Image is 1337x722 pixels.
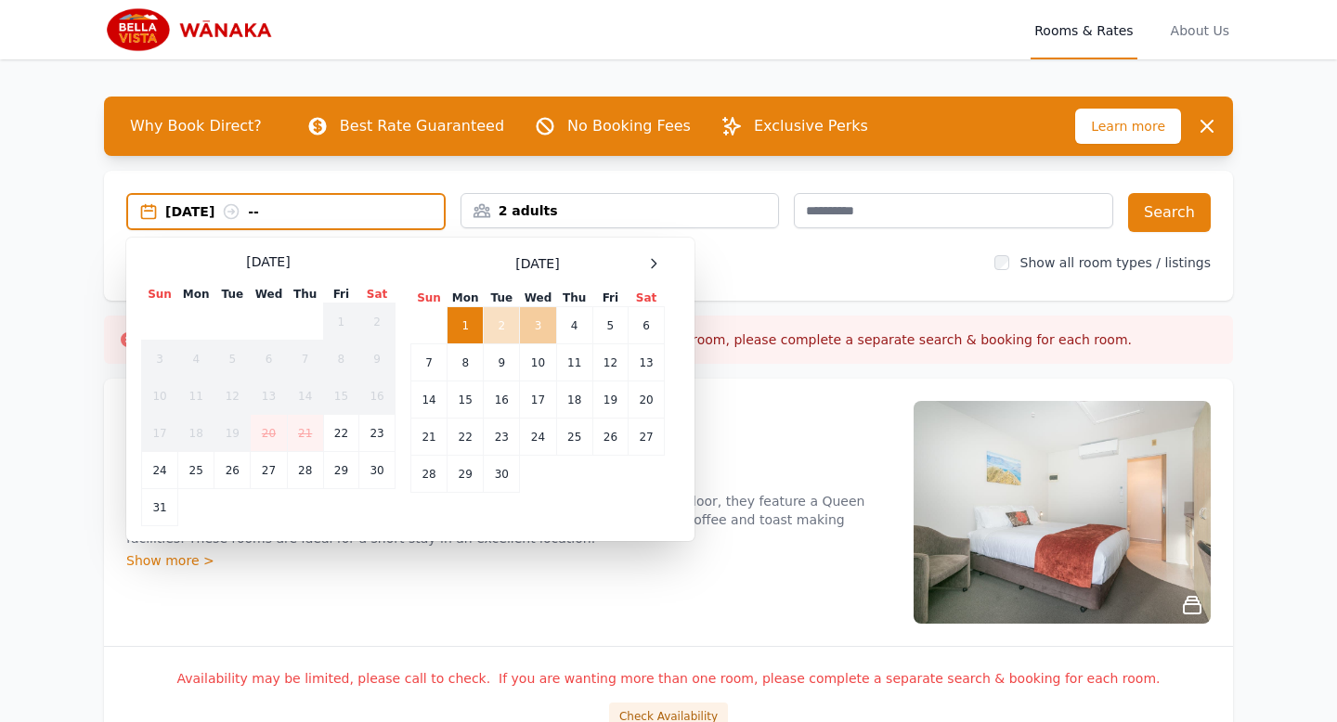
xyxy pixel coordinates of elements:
div: 2 adults [461,201,779,220]
td: 18 [178,415,214,452]
label: Show all room types / listings [1020,255,1211,270]
td: 25 [178,452,214,489]
td: 2 [484,307,520,344]
td: 1 [323,303,358,341]
td: 26 [214,452,251,489]
th: Fri [323,286,358,303]
td: 13 [629,344,665,381]
th: Sun [142,286,178,303]
td: 24 [520,419,556,456]
td: 25 [556,419,592,456]
div: Show more > [126,551,891,570]
td: 5 [214,341,251,378]
td: 11 [556,344,592,381]
td: 20 [251,415,287,452]
td: 19 [592,381,628,419]
td: 4 [178,341,214,378]
th: Fri [592,290,628,307]
td: 11 [178,378,214,415]
th: Sun [411,290,448,307]
td: 6 [629,307,665,344]
td: 21 [287,415,323,452]
td: 22 [323,415,358,452]
th: Sat [629,290,665,307]
td: 8 [448,344,484,381]
td: 5 [592,307,628,344]
td: 29 [448,456,484,493]
td: 3 [520,307,556,344]
td: 31 [142,489,178,526]
p: Best Rate Guaranteed [340,115,504,137]
td: 12 [592,344,628,381]
td: 8 [323,341,358,378]
td: 20 [629,381,665,419]
td: 9 [359,341,396,378]
th: Thu [287,286,323,303]
td: 17 [142,415,178,452]
td: 19 [214,415,251,452]
td: 13 [251,378,287,415]
td: 21 [411,419,448,456]
div: [DATE] -- [165,202,444,221]
span: Learn more [1075,109,1181,144]
p: No Booking Fees [567,115,691,137]
th: Mon [178,286,214,303]
td: 4 [556,307,592,344]
td: 6 [251,341,287,378]
td: 23 [484,419,520,456]
td: 15 [323,378,358,415]
td: 1 [448,307,484,344]
img: Bella Vista Wanaka [104,7,282,52]
th: Wed [251,286,287,303]
td: 16 [359,378,396,415]
th: Tue [484,290,520,307]
td: 14 [287,378,323,415]
td: 24 [142,452,178,489]
td: 27 [629,419,665,456]
td: 14 [411,381,448,419]
td: 12 [214,378,251,415]
td: 3 [142,341,178,378]
th: Sat [359,286,396,303]
td: 15 [448,381,484,419]
td: 17 [520,381,556,419]
td: 22 [448,419,484,456]
td: 18 [556,381,592,419]
td: 9 [484,344,520,381]
button: Search [1128,193,1211,232]
td: 26 [592,419,628,456]
th: Wed [520,290,556,307]
td: 16 [484,381,520,419]
span: [DATE] [246,252,290,271]
td: 28 [287,452,323,489]
td: 29 [323,452,358,489]
th: Tue [214,286,251,303]
td: 7 [411,344,448,381]
td: 27 [251,452,287,489]
td: 10 [520,344,556,381]
td: 2 [359,303,396,341]
td: 30 [359,452,396,489]
td: 23 [359,415,396,452]
th: Mon [448,290,484,307]
th: Thu [556,290,592,307]
span: Why Book Direct? [115,108,277,145]
td: 10 [142,378,178,415]
td: 7 [287,341,323,378]
p: Exclusive Perks [754,115,868,137]
td: 28 [411,456,448,493]
span: [DATE] [515,254,559,273]
p: Availability may be limited, please call to check. If you are wanting more than one room, please ... [126,669,1211,688]
td: 30 [484,456,520,493]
